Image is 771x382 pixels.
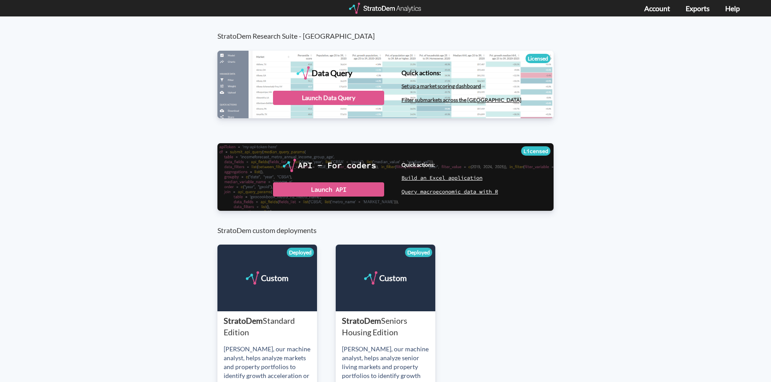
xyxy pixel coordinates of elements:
h4: Quick actions: [402,162,498,168]
div: Licensed [526,54,550,63]
span: Seniors Housing Edition [342,316,407,337]
h3: StratoDem custom deployments [217,211,563,234]
div: Licensed [521,146,550,156]
div: StratoDem [342,315,435,338]
div: Deployed [405,248,432,257]
div: StratoDem [224,315,317,338]
a: Help [725,4,740,12]
div: Custom [379,271,407,285]
div: API - For coders [298,159,376,172]
span: Standard Edition [224,316,295,337]
h4: Quick actions: [402,69,522,76]
div: Custom [261,271,289,285]
a: Account [644,4,670,12]
a: Build an Excel application [402,174,482,181]
div: Launch Data Query [273,91,384,105]
h3: StratoDem Research Suite - [GEOGRAPHIC_DATA] [217,16,563,40]
div: Launch API [273,182,384,197]
a: Query macroeconomic data with R [402,188,498,195]
a: Exports [686,4,710,12]
div: Data Query [312,66,352,80]
div: Deployed [287,248,314,257]
a: Set up a market scoring dashboard [402,83,481,89]
a: Filter submarkets across the [GEOGRAPHIC_DATA] [402,97,522,103]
